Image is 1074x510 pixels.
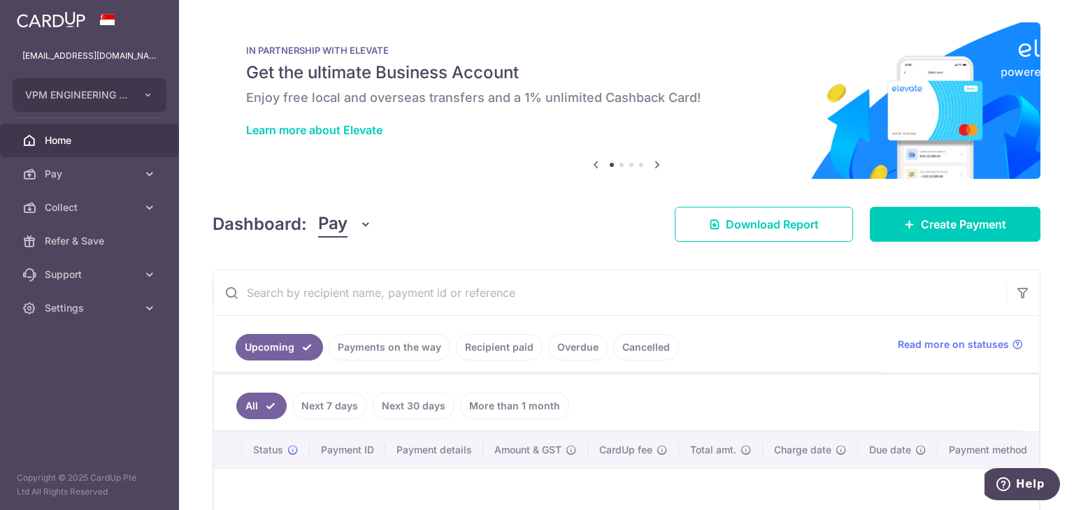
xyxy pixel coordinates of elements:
h6: Enjoy free local and overseas transfers and a 1% unlimited Cashback Card! [246,89,1007,106]
span: Collect [45,201,137,214]
a: Read more on statuses [898,337,1023,351]
th: Payment details [385,432,483,468]
span: Pay [318,211,348,238]
span: Support [45,268,137,282]
span: Read more on statuses [898,337,1009,351]
a: Download Report [675,207,853,242]
a: Learn more about Elevate [246,123,382,137]
a: Recipient paid [456,334,543,360]
span: Refer & Save [45,234,137,248]
span: Status [253,443,283,457]
span: Total amt. [690,443,736,457]
input: Search by recipient name, payment id or reference [213,270,1006,315]
img: Renovation banner [213,22,1040,179]
p: IN PARTNERSHIP WITH ELEVATE [246,45,1007,56]
span: Charge date [774,443,831,457]
a: Next 7 days [292,393,367,419]
button: Pay [318,211,372,238]
th: Payment method [938,432,1044,468]
iframe: Opens a widget where you can find more information [984,468,1060,503]
span: VPM ENGINEERING PTE LTD [25,88,129,102]
img: CardUp [17,11,85,28]
h4: Dashboard: [213,212,307,237]
a: Next 30 days [373,393,454,419]
h5: Get the ultimate Business Account [246,61,1007,84]
th: Payment ID [310,432,385,468]
span: Create Payment [921,216,1006,233]
span: Download Report [726,216,819,233]
span: CardUp fee [599,443,652,457]
a: Overdue [548,334,608,360]
a: All [236,393,287,419]
span: Pay [45,167,137,181]
span: Settings [45,301,137,315]
a: More than 1 month [460,393,569,419]
a: Cancelled [613,334,679,360]
span: Due date [869,443,911,457]
p: [EMAIL_ADDRESS][DOMAIN_NAME] [22,49,157,63]
span: Home [45,133,137,147]
a: Payments on the way [329,334,450,360]
a: Upcoming [236,334,323,360]
a: Create Payment [870,207,1040,242]
span: Amount & GST [494,443,561,457]
button: VPM ENGINEERING PTE LTD [13,78,166,112]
